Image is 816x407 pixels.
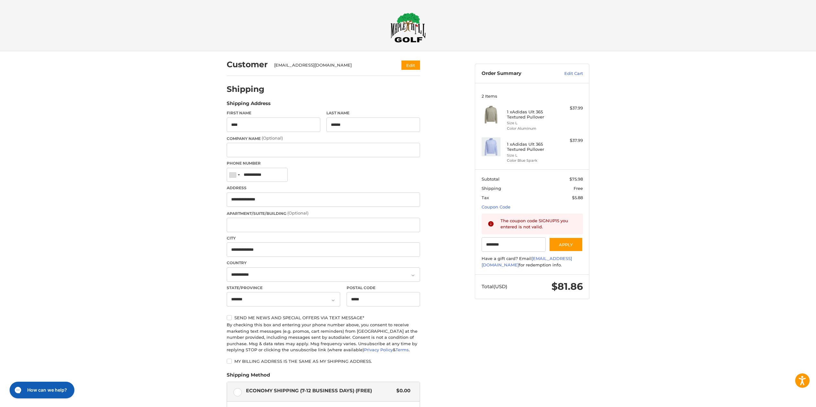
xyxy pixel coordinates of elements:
[558,105,583,111] div: $37.99
[551,70,583,77] a: Edit Cart
[347,285,420,291] label: Postal Code
[549,237,583,252] button: Apply
[482,70,551,77] h3: Order Summary
[326,110,420,116] label: Last Name
[482,176,500,182] span: Subtotal
[482,256,583,268] div: Have a gift card? Email for redemption info.
[482,195,489,200] span: Tax
[227,135,420,142] label: Company Name
[482,186,501,191] span: Shipping
[507,153,556,158] li: Size L
[507,142,556,152] h4: 1 x Adidas Ult 365 Textured Pullover
[507,126,556,131] li: Color Aluminum
[558,137,583,144] div: $37.99
[569,176,583,182] span: $75.98
[507,120,556,126] li: Size L
[482,283,507,289] span: Total (USD)
[482,237,546,252] input: Gift Certificate or Coupon Code
[763,390,816,407] iframe: Google Customer Reviews
[482,256,572,267] a: [EMAIL_ADDRESS][DOMAIN_NAME]
[6,379,76,401] iframe: Gorgias live chat messenger
[482,204,510,209] a: Coupon Code
[401,61,420,70] button: Edit
[227,371,270,382] legend: Shipping Method
[507,109,556,120] h4: 1 x Adidas Ult 365 Textured Pullover
[227,235,420,241] label: City
[227,160,420,166] label: Phone Number
[227,110,320,116] label: First Name
[227,359,420,364] label: My billing address is the same as my shipping address.
[574,186,583,191] span: Free
[287,210,308,216] small: (Optional)
[393,387,410,395] span: $0.00
[482,94,583,99] h3: 2 Items
[227,185,420,191] label: Address
[507,158,556,163] li: Color Blue Spark
[227,84,265,94] h2: Shipping
[227,260,420,266] label: Country
[227,315,420,320] label: Send me news and special offers via text message*
[391,12,426,43] img: Maple Hill Golf
[551,281,583,292] span: $81.86
[274,62,389,69] div: [EMAIL_ADDRESS][DOMAIN_NAME]
[262,135,283,141] small: (Optional)
[227,322,420,353] div: By checking this box and entering your phone number above, you consent to receive marketing text ...
[227,285,340,291] label: State/Province
[572,195,583,200] span: $5.88
[396,347,409,352] a: Terms
[227,60,268,69] h2: Customer
[227,210,420,216] label: Apartment/Suite/Building
[364,347,393,352] a: Privacy Policy
[501,218,577,230] div: The coupon code SIGNUP15 you entered is not valid.
[246,387,393,395] span: Economy Shipping (7-12 Business Days) (Free)
[227,100,271,110] legend: Shipping Address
